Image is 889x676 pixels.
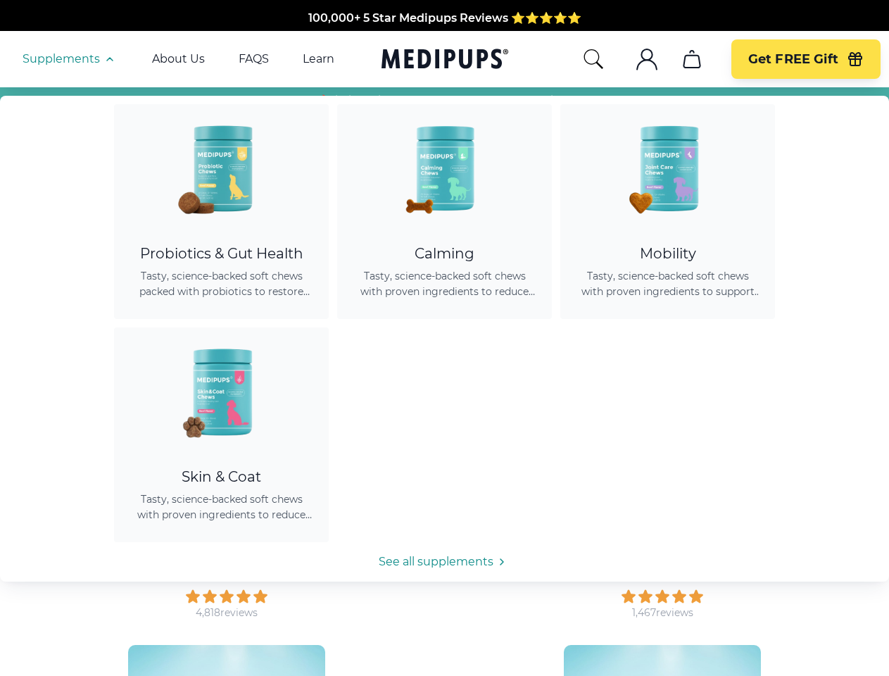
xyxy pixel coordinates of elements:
span: Tasty, science-backed soft chews with proven ingredients to support joint health, improve mobilit... [577,268,758,299]
a: Learn [303,52,334,66]
div: Calming [354,245,535,263]
div: Probiotics & Gut Health [131,245,312,263]
a: Skin & Coat Chews - MedipupsSkin & CoatTasty, science-backed soft chews with proven ingredients t... [114,327,329,542]
img: Joint Care Chews - Medipups [605,104,731,231]
span: Tasty, science-backed soft chews with proven ingredients to reduce shedding, promote healthy skin... [131,492,312,522]
div: 1,467 reviews [632,606,693,620]
div: Skin & Coat [131,468,312,486]
button: cart [675,42,709,76]
span: Supplements [23,52,100,66]
button: search [582,48,605,70]
img: Skin & Coat Chews - Medipups [158,327,285,454]
span: Tasty, science-backed soft chews with proven ingredients to reduce anxiety, promote relaxation, a... [354,268,535,299]
a: About Us [152,52,205,66]
span: Made In The [GEOGRAPHIC_DATA] from domestic & globally sourced ingredients [210,11,679,25]
a: Medipups [382,46,508,75]
a: FAQS [239,52,269,66]
button: account [630,42,664,76]
button: Supplements [23,51,118,68]
a: Joint Care Chews - MedipupsMobilityTasty, science-backed soft chews with proven ingredients to su... [560,104,775,319]
span: Tasty, science-backed soft chews packed with probiotics to restore gut balance, ease itching, sup... [131,268,312,299]
div: Mobility [577,245,758,263]
span: Get FREE Gift [748,51,838,68]
a: Probiotic Dog Chews - MedipupsProbiotics & Gut HealthTasty, science-backed soft chews packed with... [114,104,329,319]
img: Probiotic Dog Chews - Medipups [158,104,285,231]
img: Calming Dog Chews - Medipups [382,104,508,231]
div: 4,818 reviews [196,606,258,620]
button: Get FREE Gift [731,39,881,79]
a: Calming Dog Chews - MedipupsCalmingTasty, science-backed soft chews with proven ingredients to re... [337,104,552,319]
